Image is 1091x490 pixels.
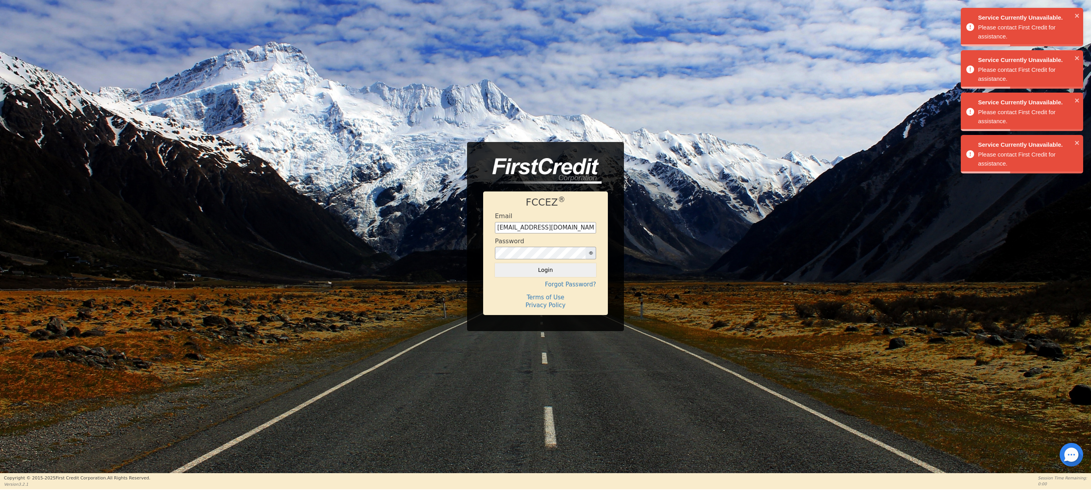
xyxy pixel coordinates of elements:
h4: Password [495,237,524,245]
input: password [495,247,586,259]
h4: Privacy Policy [495,302,596,309]
input: Enter email [495,222,596,234]
img: logo-CMu_cnol.png [483,158,602,184]
span: Please contact First Credit for assistance. [978,66,1056,82]
p: Copyright © 2015- 2025 First Credit Corporation. [4,475,150,482]
button: Login [495,263,596,277]
span: All Rights Reserved. [107,475,150,481]
span: Please contact First Credit for assistance. [978,24,1056,40]
button: close [1075,11,1080,20]
span: Please contact First Credit for assistance. [978,151,1056,167]
h4: Forgot Password? [495,281,596,288]
span: Service Currently Unavailable. [978,13,1072,22]
span: Service Currently Unavailable. [978,140,1072,149]
span: Please contact First Credit for assistance. [978,109,1056,124]
sup: ® [558,195,566,204]
h1: FCCEZ [495,197,596,208]
p: 0:00 [1038,481,1087,487]
button: close [1075,138,1080,147]
span: Service Currently Unavailable. [978,98,1072,107]
p: Session Time Remaining: [1038,475,1087,481]
button: close [1075,53,1080,62]
h4: Email [495,212,512,220]
p: Version 3.2.1 [4,481,150,487]
button: close [1075,96,1080,105]
span: Service Currently Unavailable. [978,56,1072,65]
h4: Terms of Use [495,294,596,301]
